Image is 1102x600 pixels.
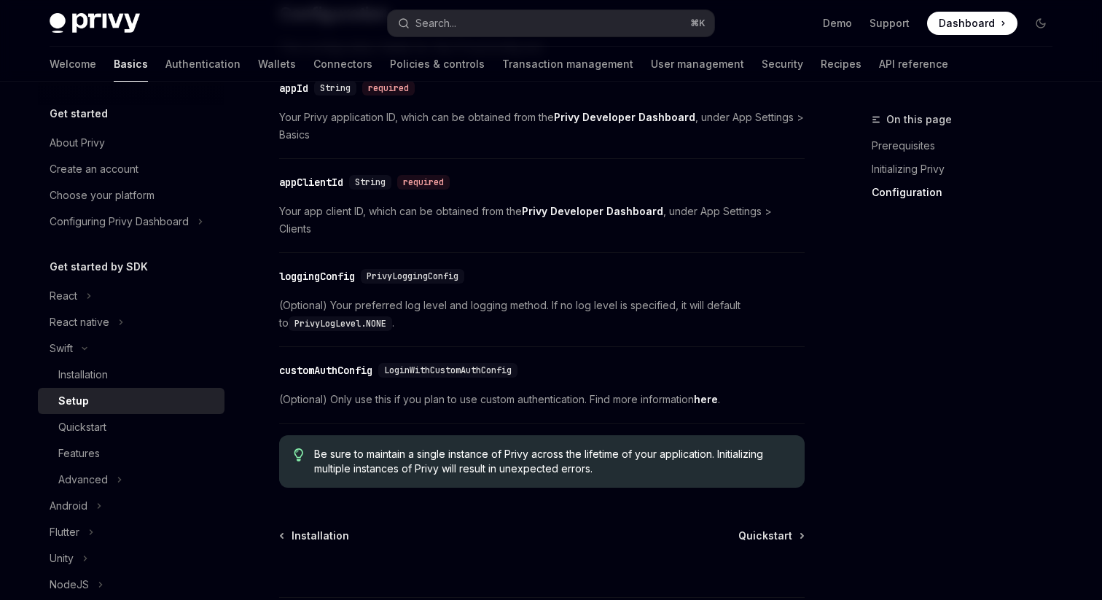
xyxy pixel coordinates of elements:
div: loggingConfig [279,269,355,284]
span: Installation [292,529,349,543]
div: customAuthConfig [279,363,372,378]
a: Basics [114,47,148,82]
a: API reference [879,47,948,82]
a: Quickstart [38,414,224,440]
div: Search... [415,15,456,32]
div: required [362,81,415,96]
strong: Privy Developer Dashboard [522,205,663,217]
span: Quickstart [738,529,792,543]
a: Transaction management [502,47,633,82]
span: Dashboard [939,16,995,31]
div: Unity [50,550,74,567]
a: Choose your platform [38,182,224,209]
button: Search...⌘K [388,10,714,36]
span: Your Privy application ID, which can be obtained from the , under App Settings > Basics [279,109,805,144]
a: User management [651,47,744,82]
div: About Privy [50,134,105,152]
a: Configuration [872,181,1064,204]
h5: Get started by SDK [50,258,148,276]
button: Toggle dark mode [1029,12,1052,35]
span: String [355,176,386,188]
div: React [50,287,77,305]
a: Welcome [50,47,96,82]
div: React native [50,313,109,331]
a: Installation [38,362,224,388]
div: NodeJS [50,576,89,593]
a: Features [38,440,224,467]
a: Installation [281,529,349,543]
span: Be sure to maintain a single instance of Privy across the lifetime of your application. Initializ... [314,447,790,476]
div: Configuring Privy Dashboard [50,213,189,230]
div: appId [279,81,308,96]
a: Authentication [165,47,241,82]
span: String [320,82,351,94]
div: Create an account [50,160,138,178]
a: Wallets [258,47,296,82]
div: Quickstart [58,418,106,436]
a: Security [762,47,803,82]
div: appClientId [279,175,343,190]
a: Initializing Privy [872,157,1064,181]
svg: Tip [294,448,304,461]
strong: Privy Developer Dashboard [554,111,695,123]
span: On this page [886,111,952,128]
h5: Get started [50,105,108,122]
span: Your app client ID, which can be obtained from the , under App Settings > Clients [279,203,805,238]
a: Demo [823,16,852,31]
div: Setup [58,392,89,410]
a: Prerequisites [872,134,1064,157]
div: Installation [58,366,108,383]
span: (Optional) Your preferred log level and logging method. If no log level is specified, it will def... [279,297,805,332]
a: Create an account [38,156,224,182]
div: Choose your platform [50,187,155,204]
a: here [694,393,718,406]
div: required [397,175,450,190]
div: Flutter [50,523,79,541]
a: Support [870,16,910,31]
a: Recipes [821,47,861,82]
span: ⌘ K [690,17,706,29]
a: Policies & controls [390,47,485,82]
div: Advanced [58,471,108,488]
a: Setup [38,388,224,414]
a: Connectors [313,47,372,82]
a: Quickstart [738,529,803,543]
a: About Privy [38,130,224,156]
code: PrivyLogLevel.NONE [289,316,392,331]
div: Android [50,497,87,515]
img: dark logo [50,13,140,34]
a: Privy Developer Dashboard [522,205,663,218]
span: LoginWithCustomAuthConfig [384,365,512,376]
span: (Optional) Only use this if you plan to use custom authentication. Find more information . [279,391,805,408]
div: Swift [50,340,73,357]
div: Features [58,445,100,462]
a: Dashboard [927,12,1017,35]
a: Privy Developer Dashboard [554,111,695,124]
span: PrivyLoggingConfig [367,270,458,282]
